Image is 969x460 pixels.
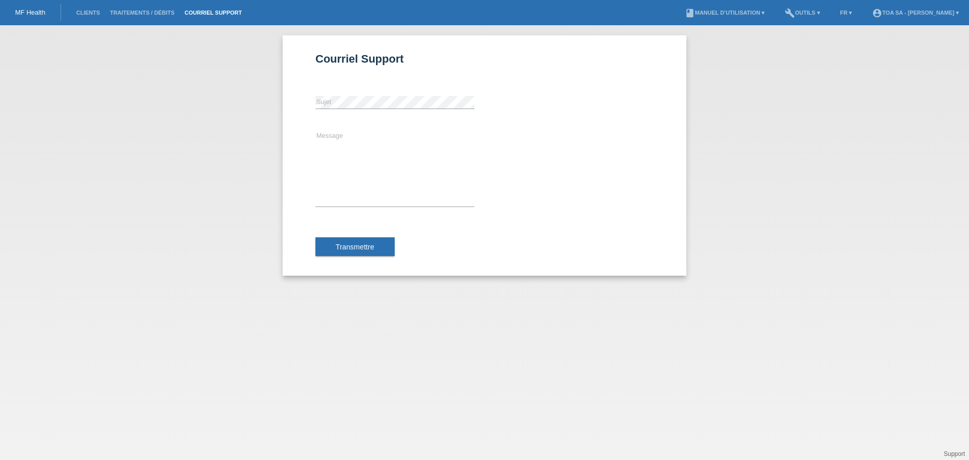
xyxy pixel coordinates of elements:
a: bookManuel d’utilisation ▾ [680,10,770,16]
i: account_circle [872,8,882,18]
i: build [785,8,795,18]
a: buildOutils ▾ [780,10,825,16]
i: book [685,8,695,18]
a: FR ▾ [835,10,857,16]
a: account_circleTOA SA - [PERSON_NAME] ▾ [867,10,964,16]
a: Courriel Support [180,10,247,16]
a: Traitements / débits [105,10,180,16]
button: Transmettre [315,237,395,257]
span: Transmettre [336,243,374,251]
a: Support [944,450,965,457]
a: MF Health [15,9,45,16]
a: Clients [71,10,105,16]
h1: Courriel Support [315,53,654,65]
